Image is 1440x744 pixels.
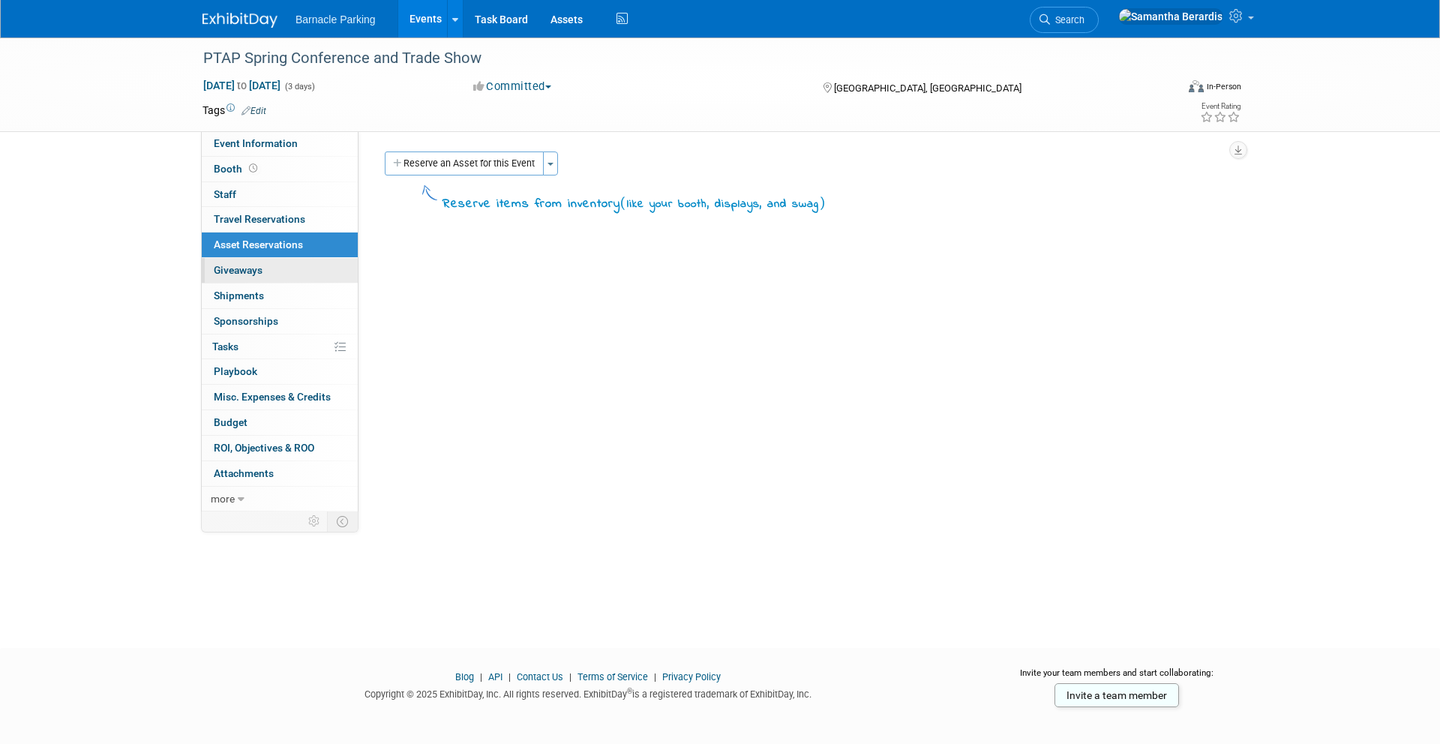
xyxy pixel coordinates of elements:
[202,258,358,283] a: Giveaways
[214,442,314,454] span: ROI, Objectives & ROO
[246,163,260,174] span: Booth not reserved yet
[214,264,262,276] span: Giveaways
[662,671,721,682] a: Privacy Policy
[577,671,648,682] a: Terms of Service
[214,188,236,200] span: Staff
[202,309,358,334] a: Sponsorships
[211,493,235,505] span: more
[834,82,1021,94] span: [GEOGRAPHIC_DATA], [GEOGRAPHIC_DATA]
[202,283,358,308] a: Shipments
[620,195,627,210] span: (
[214,365,257,377] span: Playbook
[627,687,632,695] sup: ®
[214,467,274,479] span: Attachments
[488,671,502,682] a: API
[241,106,266,116] a: Edit
[214,137,298,149] span: Event Information
[202,385,358,409] a: Misc. Expenses & Credits
[202,103,266,118] td: Tags
[819,195,826,210] span: )
[442,193,826,214] div: Reserve items from inventory
[202,79,281,92] span: [DATE] [DATE]
[301,511,328,531] td: Personalize Event Tab Strip
[650,671,660,682] span: |
[202,182,358,207] a: Staff
[202,436,358,460] a: ROI, Objectives & ROO
[517,671,563,682] a: Contact Us
[328,511,358,531] td: Toggle Event Tabs
[202,207,358,232] a: Travel Reservations
[1200,103,1240,110] div: Event Rating
[283,82,315,91] span: (3 days)
[214,315,278,327] span: Sponsorships
[202,334,358,359] a: Tasks
[627,196,819,212] span: like your booth, displays, and swag
[202,461,358,486] a: Attachments
[202,131,358,156] a: Event Information
[1118,8,1223,25] img: Samantha Berardis
[202,13,277,28] img: ExhibitDay
[214,238,303,250] span: Asset Reservations
[202,359,358,384] a: Playbook
[214,289,264,301] span: Shipments
[476,671,486,682] span: |
[235,79,249,91] span: to
[1050,14,1084,25] span: Search
[468,79,557,94] button: Committed
[214,391,331,403] span: Misc. Expenses & Credits
[214,163,260,175] span: Booth
[214,213,305,225] span: Travel Reservations
[455,671,474,682] a: Blog
[1054,683,1179,707] a: Invite a team member
[1030,7,1099,33] a: Search
[202,487,358,511] a: more
[214,416,247,428] span: Budget
[202,232,358,257] a: Asset Reservations
[198,45,1153,72] div: PTAP Spring Conference and Trade Show
[202,410,358,435] a: Budget
[505,671,514,682] span: |
[1189,80,1204,92] img: Format-Inperson.png
[385,151,544,175] button: Reserve an Asset for this Event
[996,667,1238,689] div: Invite your team members and start collaborating:
[295,13,376,25] span: Barnacle Parking
[1087,78,1241,100] div: Event Format
[1206,81,1241,92] div: In-Person
[565,671,575,682] span: |
[202,684,973,701] div: Copyright © 2025 ExhibitDay, Inc. All rights reserved. ExhibitDay is a registered trademark of Ex...
[212,340,238,352] span: Tasks
[202,157,358,181] a: Booth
